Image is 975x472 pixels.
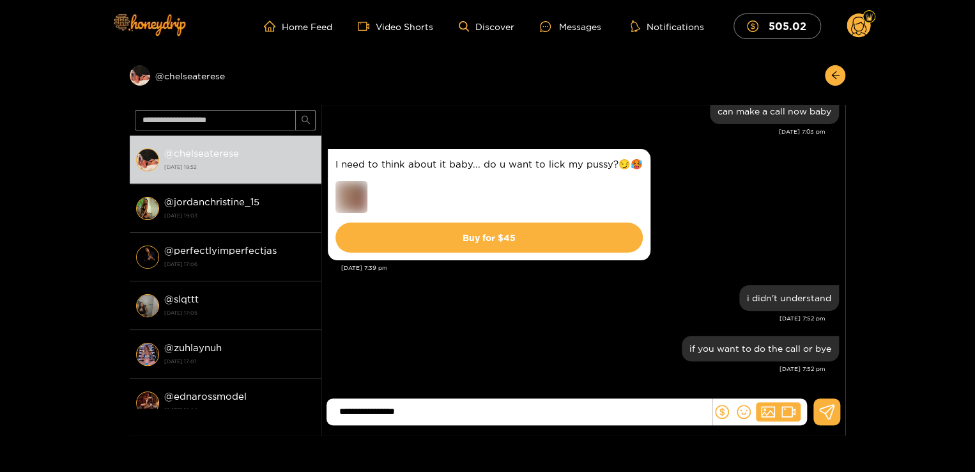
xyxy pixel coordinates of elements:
[459,21,514,32] a: Discover
[328,365,825,374] div: [DATE] 7:52 pm
[301,115,311,126] span: search
[164,210,315,221] strong: [DATE] 19:03
[164,258,315,270] strong: [DATE] 17:06
[164,294,199,304] strong: @ slqttt
[264,20,332,32] a: Home Feed
[164,391,247,402] strong: @ ednarossmodel
[747,20,765,32] span: dollar
[136,246,159,269] img: conversation
[865,13,873,21] img: Fan Level
[712,402,732,421] button: dollar
[733,13,821,38] button: 505.02
[756,402,801,421] button: picturevideo-camera
[164,148,239,159] strong: @ chelseaterese
[136,343,159,366] img: conversation
[164,356,315,367] strong: [DATE] 17:01
[747,293,831,303] div: i didn't understand
[737,405,751,419] span: smile
[627,20,708,33] button: Notifications
[164,342,222,353] strong: @ zuhlaynuh
[761,405,775,419] span: picture
[164,161,315,173] strong: [DATE] 19:52
[718,106,831,116] div: can make a call now baby
[335,157,643,171] p: I need to think about it baby... do u want to lick my pussy?😏🥵
[130,65,321,86] div: @chelseaterese
[136,148,159,171] img: conversation
[739,285,839,311] div: Oct. 3, 7:52 pm
[164,196,259,207] strong: @ jordanchristine_15
[335,181,367,213] img: preview
[164,307,315,319] strong: [DATE] 17:05
[335,223,643,253] button: Buy for $45
[328,314,825,323] div: [DATE] 7:52 pm
[328,127,825,136] div: [DATE] 7:03 pm
[710,98,839,124] div: Oct. 3, 7:03 pm
[831,70,840,81] span: arrow-left
[264,20,282,32] span: home
[825,65,845,86] button: arrow-left
[164,245,277,256] strong: @ perfectlyimperfectjas
[682,336,839,361] div: Oct. 3, 7:52 pm
[295,110,316,130] button: search
[136,197,159,220] img: conversation
[781,405,795,419] span: video-camera
[540,19,601,34] div: Messages
[358,20,376,32] span: video-camera
[689,343,831,354] div: if you want to do the call or bye
[341,264,839,272] div: [DATE] 7:39 pm
[164,404,315,416] strong: [DATE] 16:00
[766,19,808,33] mark: 505.02
[715,405,729,419] span: dollar
[136,294,159,317] img: conversation
[328,149,650,260] div: Oct. 3, 7:39 pm
[358,20,433,32] a: Video Shorts
[136,391,159,414] img: conversation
